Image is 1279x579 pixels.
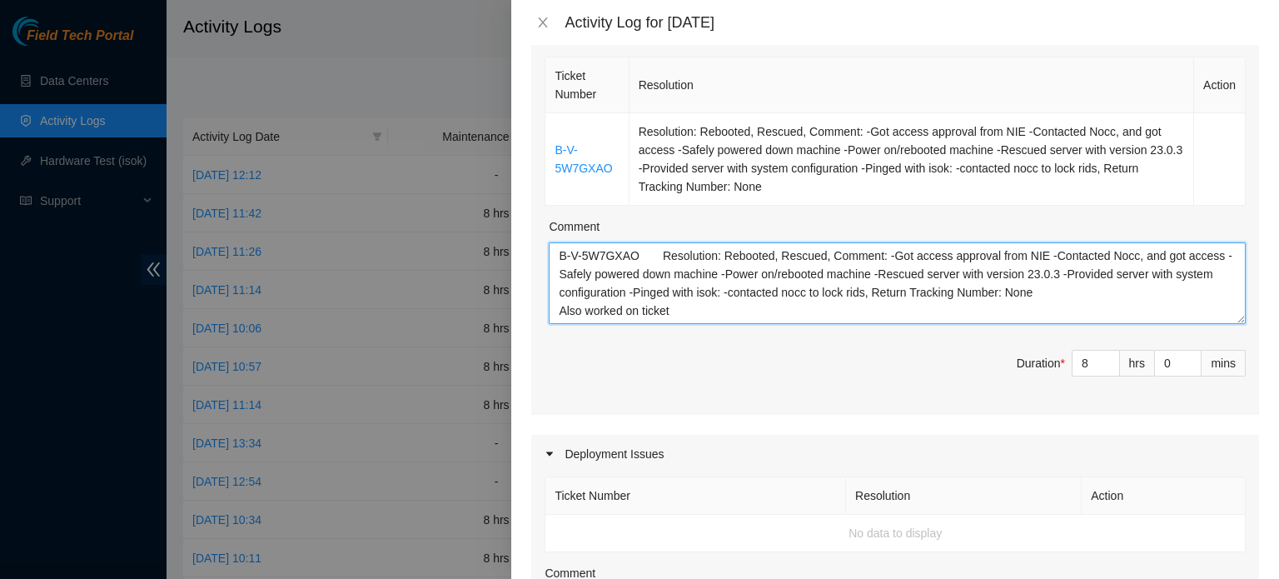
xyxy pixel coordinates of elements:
th: Ticket Number [545,477,846,515]
div: mins [1202,350,1246,377]
td: Resolution: Rebooted, Rescued, Comment: -Got access approval from NIE -Contacted Nocc, and got ac... [630,113,1194,206]
div: hrs [1120,350,1155,377]
td: No data to display [545,515,1246,552]
button: Close [531,15,555,31]
span: close [536,16,550,29]
th: Action [1194,57,1246,113]
th: Resolution [846,477,1082,515]
div: Duration [1017,354,1065,372]
a: B-V-5W7GXAO [555,143,612,175]
th: Ticket Number [545,57,629,113]
span: caret-right [545,449,555,459]
th: Resolution [630,57,1194,113]
div: Deployment Issues [531,435,1259,473]
label: Comment [549,217,600,236]
th: Action [1082,477,1246,515]
textarea: Comment [549,242,1246,324]
div: Activity Log for [DATE] [565,13,1259,32]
